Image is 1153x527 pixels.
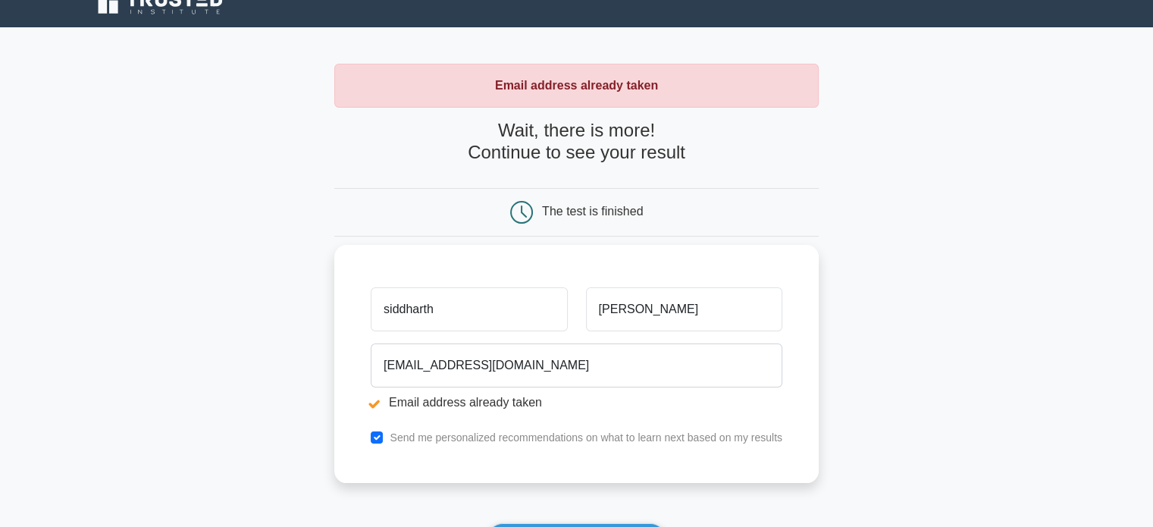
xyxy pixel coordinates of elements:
[371,394,782,412] li: Email address already taken
[334,120,819,164] h4: Wait, there is more! Continue to see your result
[390,431,782,444] label: Send me personalized recommendations on what to learn next based on my results
[371,343,782,387] input: Email
[542,205,643,218] div: The test is finished
[371,287,567,331] input: First name
[495,79,658,92] strong: Email address already taken
[586,287,782,331] input: Last name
